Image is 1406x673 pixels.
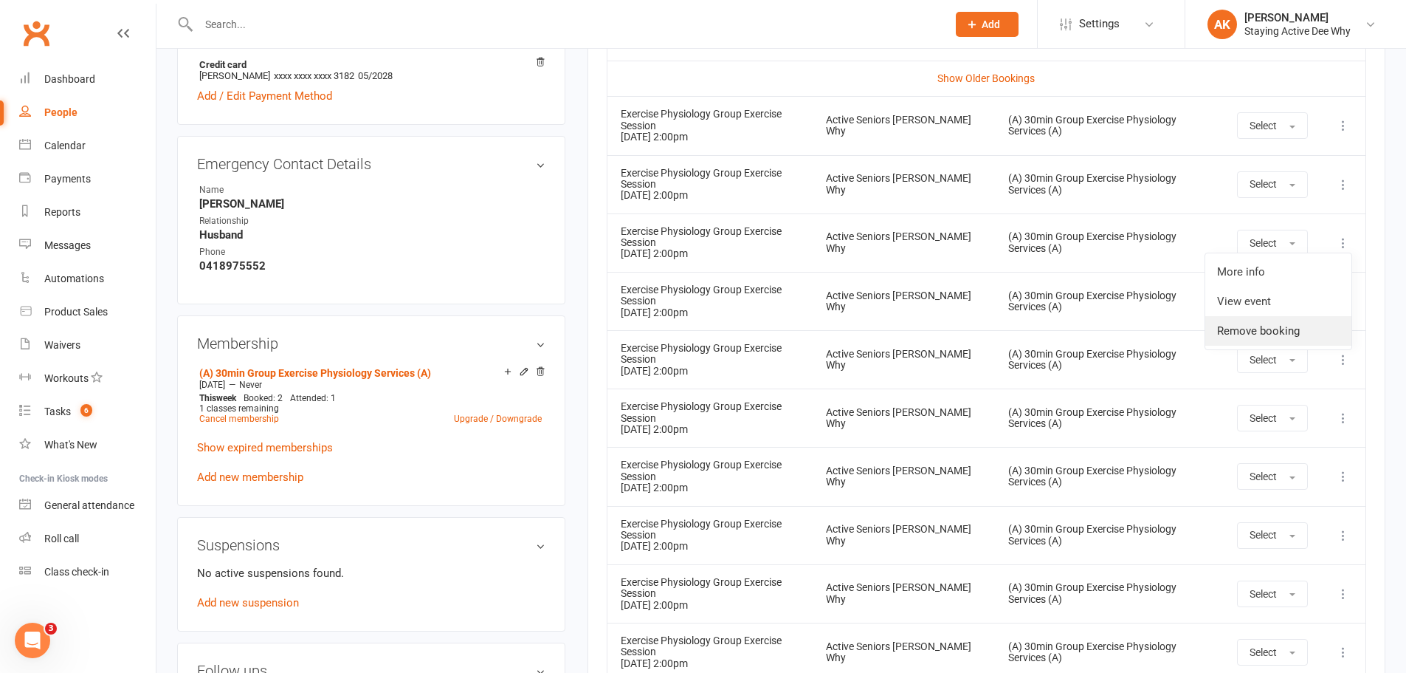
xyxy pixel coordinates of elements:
div: Active Seniors [PERSON_NAME] Why [826,465,982,488]
div: Calendar [44,140,86,151]
div: Active Seniors [PERSON_NAME] Why [826,582,982,605]
div: (A) 30min Group Exercise Physiology Services (A) [1008,349,1210,372]
h3: Emergency Contact Details [197,156,545,172]
div: Active Seniors [PERSON_NAME] Why [826,173,982,196]
button: Select [1237,463,1308,490]
a: More info [1205,257,1351,287]
div: Dashboard [44,73,95,85]
button: Select [1237,230,1308,256]
div: (A) 30min Group Exercise Physiology Services (A) [1008,465,1210,488]
div: Workouts [44,372,89,384]
span: Select [1250,237,1277,249]
div: Exercise Physiology Group Exercise Session [621,226,799,249]
span: Attended: 1 [290,393,336,403]
div: Active Seniors [PERSON_NAME] Why [826,290,982,313]
span: 6 [80,404,92,417]
div: Relationship [199,214,321,228]
div: Phone [199,245,321,259]
a: Workouts [19,362,156,395]
span: 05/2028 [358,70,393,81]
span: xxxx xxxx xxxx 3182 [274,70,354,81]
a: What's New [19,428,156,462]
div: (A) 30min Group Exercise Physiology Services (A) [1008,582,1210,605]
div: Automations [44,273,104,284]
td: [DATE] 2:00pm [607,447,813,505]
div: — [196,379,545,391]
span: 3 [45,623,57,635]
button: Select [1237,112,1308,139]
li: [PERSON_NAME] [197,57,545,83]
a: Add new membership [197,471,303,484]
a: (A) 30min Group Exercise Physiology Services (A) [199,367,431,379]
div: Waivers [44,339,80,351]
span: Select [1250,646,1277,658]
p: No active suspensions found. [197,564,545,582]
div: General attendance [44,499,134,511]
div: week [196,393,240,403]
a: Product Sales [19,295,156,329]
div: Exercise Physiology Group Exercise Session [621,635,799,658]
div: Exercise Physiology Group Exercise Session [621,577,799,600]
div: Staying Active Dee Why [1244,24,1351,38]
a: View event [1205,287,1351,316]
button: Select [1237,639,1308,666]
span: Select [1250,412,1277,424]
strong: 0418975552 [199,259,545,273]
div: Exercise Physiology Group Exercise Session [621,343,799,366]
div: Messages [44,239,91,251]
a: Show Older Bookings [937,72,1035,84]
span: Select [1250,529,1277,541]
button: Select [1237,522,1308,549]
span: 1 classes remaining [199,403,279,414]
td: [DATE] 2:00pm [607,506,813,564]
span: This [199,393,216,403]
a: Roll call [19,522,156,556]
a: People [19,96,156,129]
a: Dashboard [19,63,156,96]
a: Add new suspension [197,596,299,609]
div: Roll call [44,533,79,544]
div: Reports [44,206,80,218]
strong: Husband [199,228,545,242]
div: (A) 30min Group Exercise Physiology Services (A) [1008,524,1210,547]
a: Automations [19,262,156,295]
div: What's New [44,439,97,451]
div: (A) 30min Group Exercise Physiology Services (A) [1008,290,1210,313]
td: [DATE] 2:00pm [607,389,813,447]
div: Name [199,183,321,197]
a: Messages [19,229,156,262]
div: Exercise Physiology Group Exercise Session [621,401,799,424]
div: Exercise Physiology Group Exercise Session [621,519,799,542]
button: Select [1237,581,1308,607]
div: Payments [44,173,91,185]
span: Select [1250,471,1277,482]
div: (A) 30min Group Exercise Physiology Services (A) [1008,231,1210,254]
div: [PERSON_NAME] [1244,11,1351,24]
td: [DATE] 2:00pm [607,272,813,330]
div: Active Seniors [PERSON_NAME] Why [826,524,982,547]
a: Upgrade / Downgrade [454,414,542,424]
a: Calendar [19,129,156,163]
div: Product Sales [44,306,108,318]
div: (A) 30min Group Exercise Physiology Services (A) [1008,173,1210,196]
div: Exercise Physiology Group Exercise Session [621,109,799,131]
button: Select [1237,346,1308,373]
div: (A) 30min Group Exercise Physiology Services (A) [1008,115,1210,137]
div: Active Seniors [PERSON_NAME] Why [826,115,982,137]
h3: Suspensions [197,537,545,553]
a: Remove booking [1205,316,1351,346]
div: AK [1207,10,1237,39]
span: Select [1250,120,1277,131]
div: Active Seniors [PERSON_NAME] Why [826,231,982,254]
iframe: Intercom live chat [15,623,50,658]
a: Payments [19,163,156,196]
a: Class kiosk mode [19,556,156,589]
h3: Membership [197,335,545,352]
a: Clubworx [18,15,55,52]
td: [DATE] 2:00pm [607,330,813,389]
span: Settings [1079,7,1120,41]
a: Reports [19,196,156,229]
div: (A) 30min Group Exercise Physiology Services (A) [1008,407,1210,430]
button: Select [1237,405,1308,431]
input: Search... [194,14,937,35]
